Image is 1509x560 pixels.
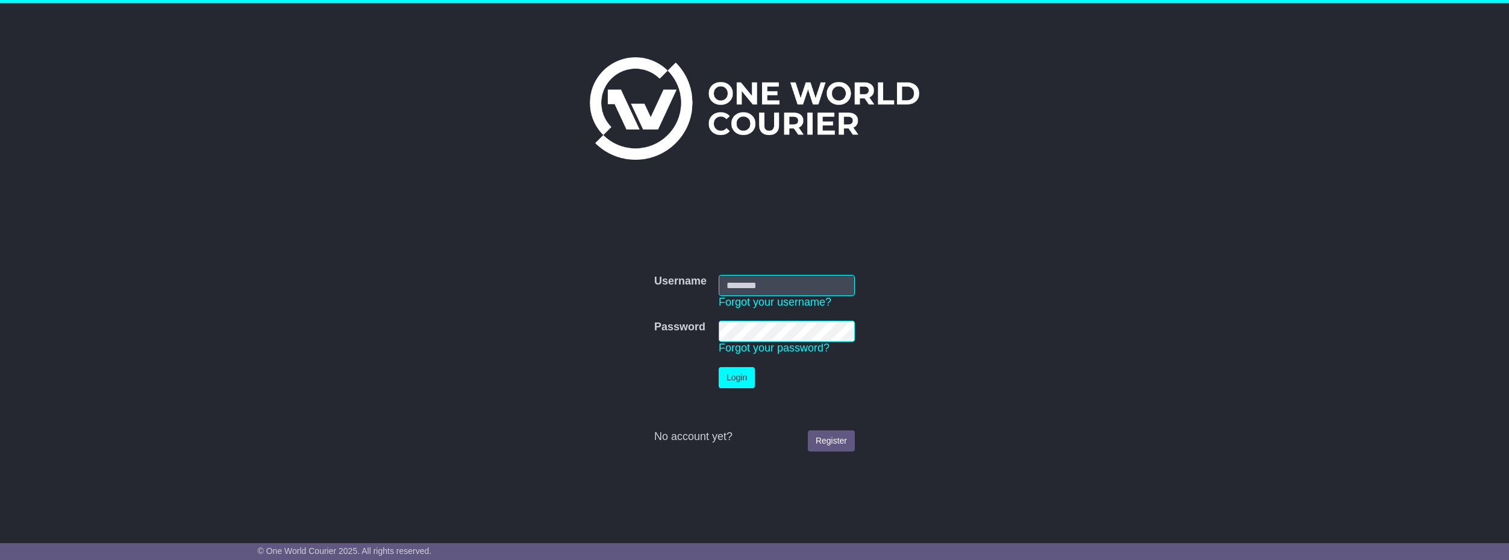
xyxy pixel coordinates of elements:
[719,296,831,308] a: Forgot your username?
[719,367,755,388] button: Login
[654,321,705,334] label: Password
[258,546,432,556] span: © One World Courier 2025. All rights reserved.
[590,57,919,160] img: One World
[719,342,829,354] a: Forgot your password?
[654,275,707,288] label: Username
[654,430,855,444] div: No account yet?
[808,430,855,451] a: Register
